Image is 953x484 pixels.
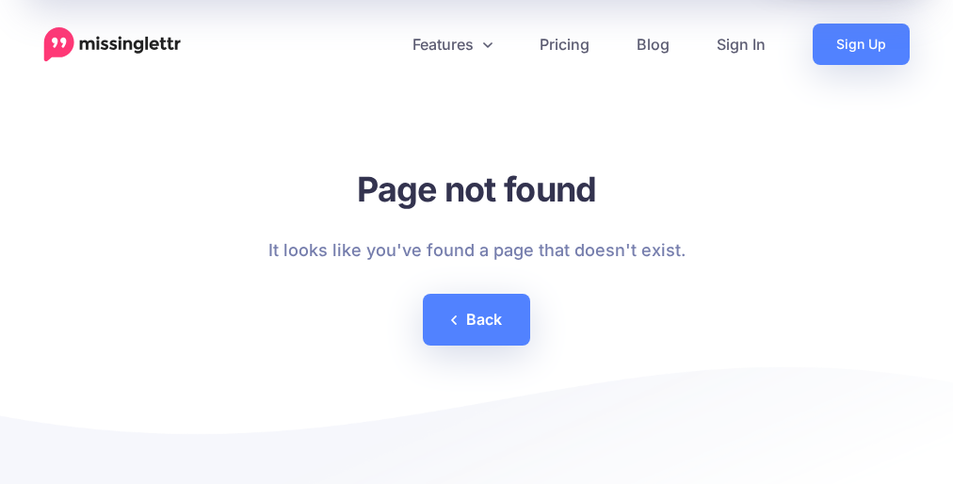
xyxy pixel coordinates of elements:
[389,24,516,65] a: Features
[43,27,182,62] a: Home
[613,24,693,65] a: Blog
[268,167,686,212] h1: Page not found
[268,235,686,266] p: It looks like you've found a page that doesn't exist.
[516,24,613,65] a: Pricing
[813,24,910,65] a: Sign Up
[423,294,530,346] a: Back
[693,24,789,65] a: Sign In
